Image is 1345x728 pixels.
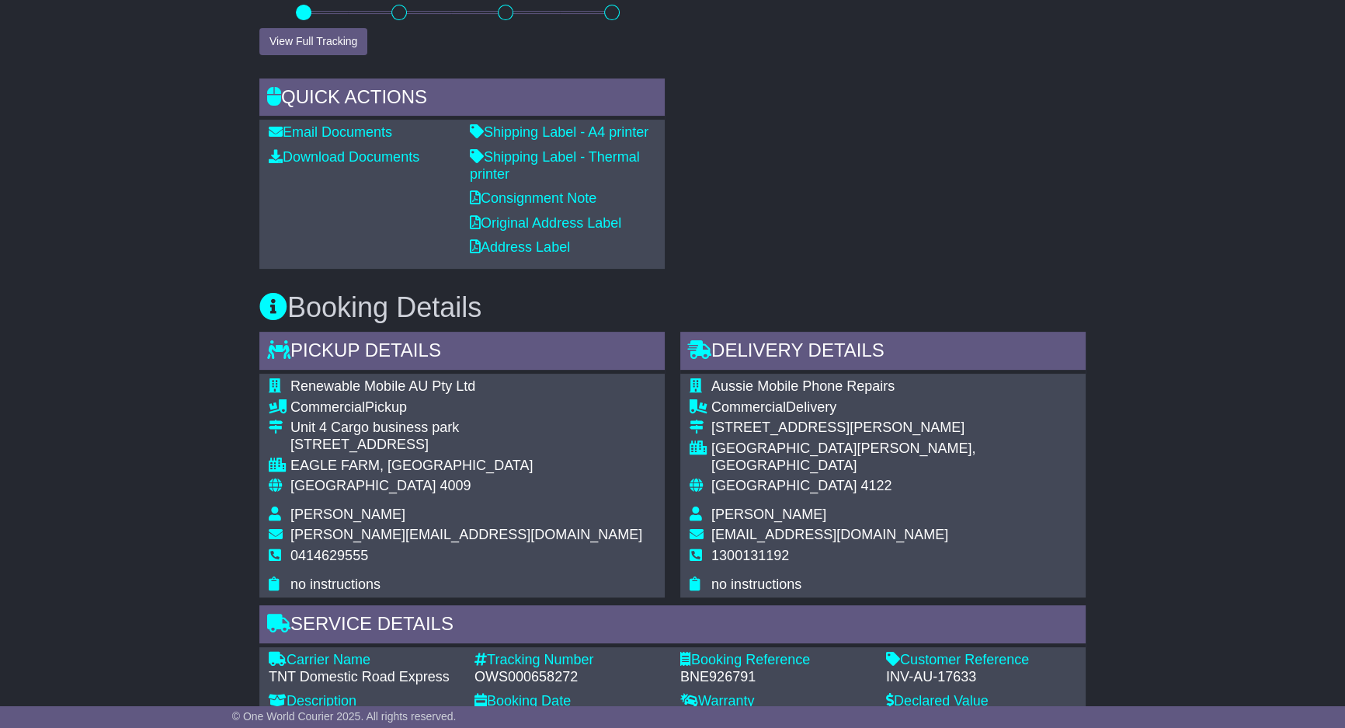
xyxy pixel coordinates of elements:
span: 4122 [860,478,891,493]
div: BNE926791 [680,669,871,686]
span: [EMAIL_ADDRESS][DOMAIN_NAME] [711,527,948,542]
span: no instructions [711,576,801,592]
div: Unit 4 Cargo business park [290,420,642,437]
div: Booking Date [474,693,665,710]
div: Customer Reference [886,652,1076,669]
span: no instructions [290,576,381,592]
span: [PERSON_NAME][EMAIL_ADDRESS][DOMAIN_NAME] [290,527,642,542]
a: Shipping Label - A4 printer [470,124,648,140]
div: Booking Reference [680,652,871,669]
div: Description [269,693,459,710]
div: [STREET_ADDRESS][PERSON_NAME] [711,420,1076,437]
a: Address Label [470,239,570,255]
span: [GEOGRAPHIC_DATA] [711,478,857,493]
a: Original Address Label [470,215,621,231]
div: INV-AU-17633 [886,669,1076,686]
h3: Booking Details [259,292,1086,323]
div: Delivery Details [680,332,1086,374]
a: Email Documents [269,124,392,140]
div: [STREET_ADDRESS] [290,437,642,454]
div: Carrier Name [269,652,459,669]
span: [GEOGRAPHIC_DATA] [290,478,436,493]
div: Quick Actions [259,78,665,120]
span: © One World Courier 2025. All rights reserved. [232,710,457,723]
span: 1300131192 [711,548,789,563]
a: Download Documents [269,149,419,165]
span: [PERSON_NAME] [290,507,405,522]
div: Service Details [259,605,1086,647]
div: Pickup [290,399,642,416]
div: OWS000658272 [474,669,665,686]
div: Delivery [711,399,1076,416]
div: Warranty [680,693,871,710]
div: [GEOGRAPHIC_DATA][PERSON_NAME], [GEOGRAPHIC_DATA] [711,441,1076,474]
div: Declared Value [886,693,1076,710]
span: [PERSON_NAME] [711,507,826,522]
a: Consignment Note [470,190,596,206]
span: Renewable Mobile AU Pty Ltd [290,378,475,394]
div: TNT Domestic Road Express [269,669,459,686]
div: Pickup Details [259,332,665,374]
span: 4009 [440,478,471,493]
div: EAGLE FARM, [GEOGRAPHIC_DATA] [290,458,642,475]
span: Commercial [711,399,786,415]
span: Commercial [290,399,365,415]
a: Shipping Label - Thermal printer [470,149,640,182]
span: 0414629555 [290,548,368,563]
button: View Full Tracking [259,28,367,55]
span: Aussie Mobile Phone Repairs [711,378,895,394]
div: Tracking Number [474,652,665,669]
